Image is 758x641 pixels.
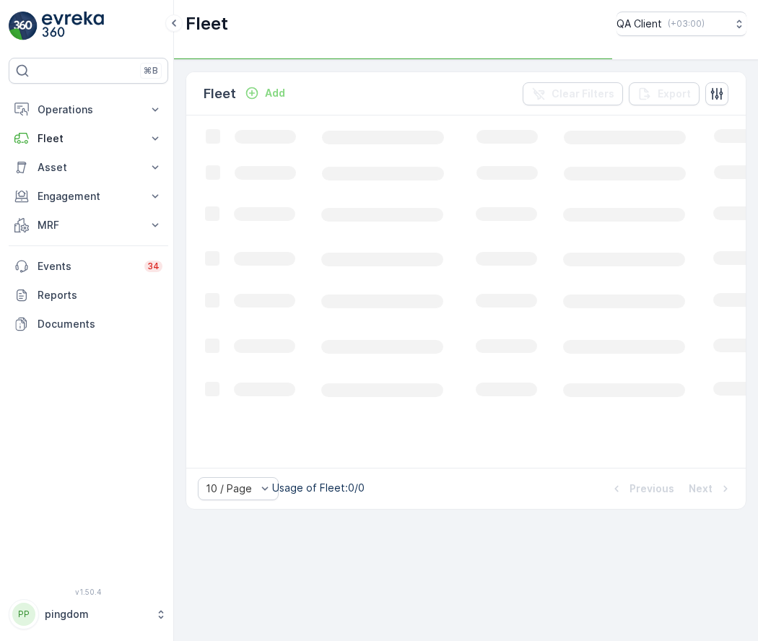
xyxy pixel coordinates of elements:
[617,17,662,31] p: QA Client
[689,481,713,496] p: Next
[687,480,734,497] button: Next
[38,317,162,331] p: Documents
[9,153,168,182] button: Asset
[9,211,168,240] button: MRF
[12,603,35,626] div: PP
[9,310,168,339] a: Documents
[523,82,623,105] button: Clear Filters
[38,288,162,302] p: Reports
[9,281,168,310] a: Reports
[265,86,285,100] p: Add
[186,12,228,35] p: Fleet
[9,599,168,629] button: PPpingdom
[552,87,614,101] p: Clear Filters
[38,189,139,204] p: Engagement
[617,12,746,36] button: QA Client(+03:00)
[608,480,676,497] button: Previous
[9,182,168,211] button: Engagement
[38,103,139,117] p: Operations
[9,124,168,153] button: Fleet
[9,588,168,596] span: v 1.50.4
[38,259,136,274] p: Events
[204,84,236,104] p: Fleet
[45,607,148,622] p: pingdom
[668,18,705,30] p: ( +03:00 )
[9,252,168,281] a: Events34
[9,95,168,124] button: Operations
[38,131,139,146] p: Fleet
[42,12,104,40] img: logo_light-DOdMpM7g.png
[630,481,674,496] p: Previous
[147,261,160,272] p: 34
[38,160,139,175] p: Asset
[239,84,291,102] button: Add
[272,481,365,495] p: Usage of Fleet : 0/0
[144,65,158,77] p: ⌘B
[38,218,139,232] p: MRF
[658,87,691,101] p: Export
[629,82,700,105] button: Export
[9,12,38,40] img: logo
